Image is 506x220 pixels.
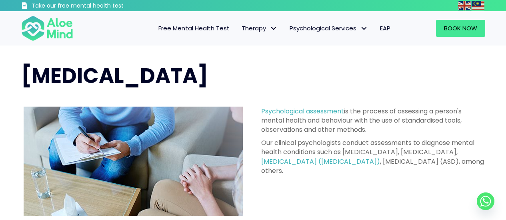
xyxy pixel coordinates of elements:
[472,1,485,10] a: Malay
[374,20,396,37] a: EAP
[472,1,484,10] img: ms
[380,24,390,32] span: EAP
[84,20,396,37] nav: Menu
[436,20,485,37] a: Book Now
[158,24,230,32] span: Free Mental Health Test
[477,192,494,210] a: Whatsapp
[242,24,278,32] span: Therapy
[358,23,370,34] span: Psychological Services: submenu
[261,138,485,175] p: Our clinical psychologists conduct assessments to diagnose mental health conditions such as [MEDI...
[236,20,284,37] a: TherapyTherapy: submenu
[458,1,472,10] a: English
[261,157,380,166] a: [MEDICAL_DATA] ([MEDICAL_DATA])
[21,15,73,42] img: Aloe mind Logo
[268,23,280,34] span: Therapy: submenu
[32,2,166,10] h3: Take our free mental health test
[21,2,166,11] a: Take our free mental health test
[458,1,471,10] img: en
[152,20,236,37] a: Free Mental Health Test
[24,107,243,216] img: psychological assessment
[261,107,344,116] a: Psychological assessment
[21,61,208,90] span: [MEDICAL_DATA]
[444,24,477,32] span: Book Now
[290,24,368,32] span: Psychological Services
[261,107,485,135] p: is the process of assessing a person's mental health and behaviour with the use of standardised t...
[284,20,374,37] a: Psychological ServicesPsychological Services: submenu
